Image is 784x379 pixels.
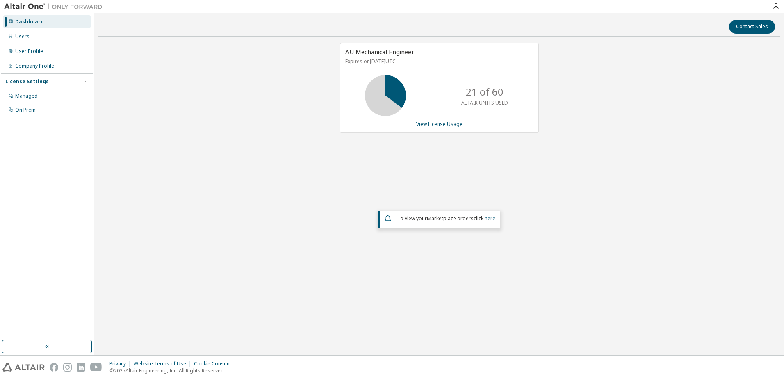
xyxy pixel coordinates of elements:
a: View License Usage [416,121,463,128]
div: Users [15,33,30,40]
div: Privacy [109,361,134,367]
div: On Prem [15,107,36,113]
div: Company Profile [15,63,54,69]
img: Altair One [4,2,107,11]
div: Dashboard [15,18,44,25]
p: 21 of 60 [466,85,504,99]
p: ALTAIR UNITS USED [461,99,508,106]
div: Managed [15,93,38,99]
img: facebook.svg [50,363,58,372]
div: User Profile [15,48,43,55]
img: youtube.svg [90,363,102,372]
img: altair_logo.svg [2,363,45,372]
span: AU Mechanical Engineer [345,48,414,56]
div: Website Terms of Use [134,361,194,367]
p: © 2025 Altair Engineering, Inc. All Rights Reserved. [109,367,236,374]
div: License Settings [5,78,49,85]
img: instagram.svg [63,363,72,372]
a: here [485,215,495,222]
div: Cookie Consent [194,361,236,367]
img: linkedin.svg [77,363,85,372]
span: To view your click [397,215,495,222]
button: Contact Sales [729,20,775,34]
p: Expires on [DATE] UTC [345,58,531,65]
em: Marketplace orders [427,215,474,222]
